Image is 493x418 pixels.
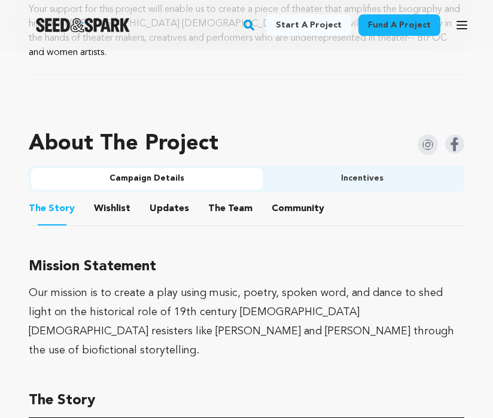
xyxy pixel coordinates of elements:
button: Incentives [263,168,462,190]
span: Updates [150,202,189,216]
span: Community [272,202,324,216]
h3: Mission Statement [29,255,464,279]
span: The [29,202,46,216]
a: Seed&Spark Homepage [36,18,130,32]
span: Team [208,202,252,216]
img: Seed&Spark Facebook Icon [445,135,464,154]
img: Seed&Spark Logo Dark Mode [36,18,130,32]
span: Wishlist [94,202,130,216]
img: Seed&Spark Instagram Icon [418,135,438,155]
a: Start a project [266,14,351,36]
h1: About The Project [29,132,218,156]
h3: The Story [29,389,464,413]
div: Our mission is to create a play using music, poetry, spoken word, and dance to shed light on the ... [29,283,464,360]
a: Fund a project [358,14,440,36]
span: The [208,202,226,216]
button: Campaign Details [31,168,263,190]
span: Story [29,202,75,216]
